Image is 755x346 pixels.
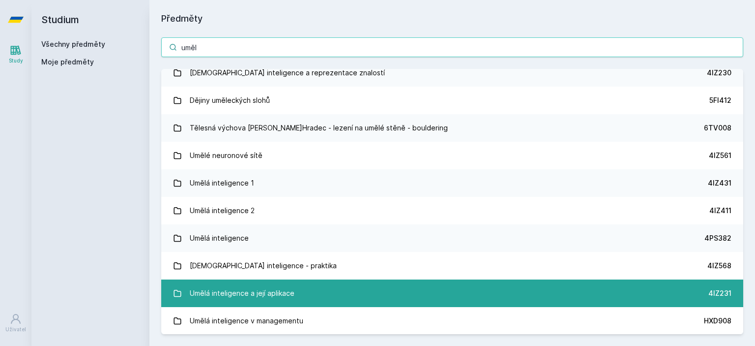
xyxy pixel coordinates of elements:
div: Umělá inteligence a její aplikace [190,283,294,303]
div: [DEMOGRAPHIC_DATA] inteligence - praktika [190,256,337,276]
a: Study [2,39,29,69]
div: Umělé neuronové sítě [190,146,262,165]
div: 4IZ561 [709,151,731,160]
a: Umělé neuronové sítě 4IZ561 [161,142,743,169]
input: Název nebo ident předmětu… [161,37,743,57]
a: Umělá inteligence v managementu HXD908 [161,307,743,335]
div: Umělá inteligence [190,228,249,248]
a: Tělesná výchova [PERSON_NAME]Hradec - lezení na umělé stěně - bouldering 6TV008 [161,114,743,142]
a: [DEMOGRAPHIC_DATA] inteligence - praktika 4IZ568 [161,252,743,280]
a: Všechny předměty [41,40,105,48]
span: Moje předměty [41,57,94,67]
a: Umělá inteligence 4PS382 [161,224,743,252]
div: 6TV008 [704,123,731,133]
div: 4IZ230 [707,68,731,78]
div: 4IZ568 [707,261,731,271]
div: 4PS382 [704,233,731,243]
a: Dějiny uměleckých slohů 5FI412 [161,87,743,114]
div: Umělá inteligence v managementu [190,311,303,331]
div: [DEMOGRAPHIC_DATA] inteligence a reprezentace znalostí [190,63,385,83]
div: 4IZ431 [708,178,731,188]
div: 4IZ411 [709,206,731,216]
div: Uživatel [5,326,26,333]
a: Umělá inteligence 2 4IZ411 [161,197,743,224]
div: Dějiny uměleckých slohů [190,91,270,110]
div: Umělá inteligence 2 [190,201,255,220]
a: [DEMOGRAPHIC_DATA] inteligence a reprezentace znalostí 4IZ230 [161,59,743,87]
a: Umělá inteligence a její aplikace 4IZ231 [161,280,743,307]
div: Umělá inteligence 1 [190,173,254,193]
div: Tělesná výchova [PERSON_NAME]Hradec - lezení na umělé stěně - bouldering [190,118,448,138]
h1: Předměty [161,12,743,26]
div: HXD908 [704,316,731,326]
a: Uživatel [2,308,29,338]
div: 4IZ231 [708,288,731,298]
a: Umělá inteligence 1 4IZ431 [161,169,743,197]
div: 5FI412 [709,95,731,105]
div: Study [9,57,23,64]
